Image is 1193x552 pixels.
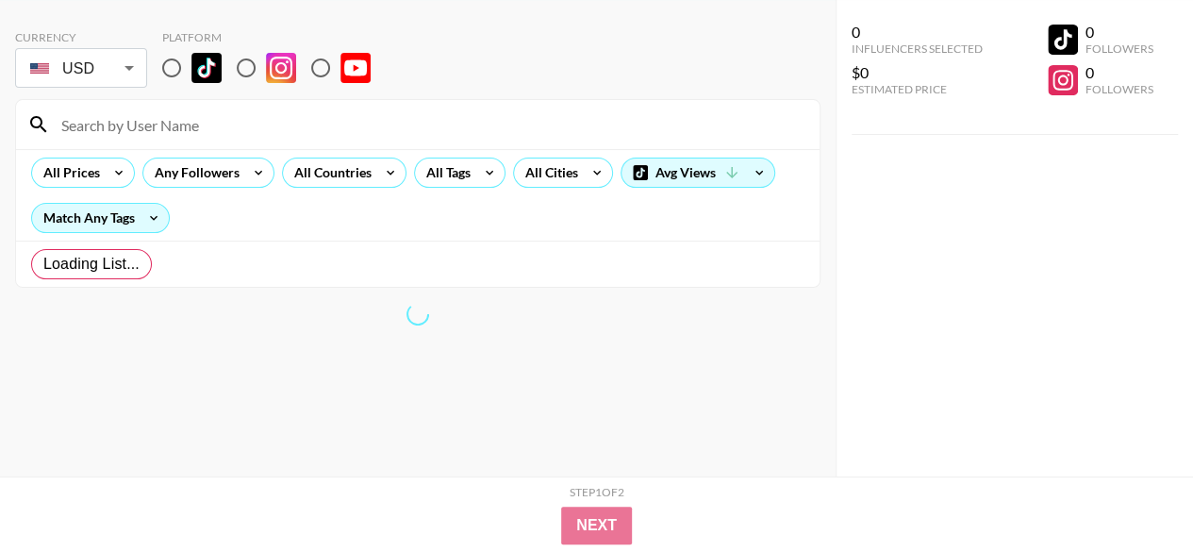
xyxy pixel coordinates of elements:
[283,159,375,187] div: All Countries
[32,204,169,232] div: Match Any Tags
[514,159,582,187] div: All Cities
[19,52,143,85] div: USD
[561,507,632,544] button: Next
[340,53,371,83] img: YouTube
[852,42,983,56] div: Influencers Selected
[266,53,296,83] img: Instagram
[415,159,474,187] div: All Tags
[852,23,983,42] div: 0
[852,82,983,96] div: Estimated Price
[1085,23,1153,42] div: 0
[621,159,774,187] div: Avg Views
[852,63,983,82] div: $0
[32,159,104,187] div: All Prices
[15,30,147,44] div: Currency
[1085,63,1153,82] div: 0
[50,109,808,140] input: Search by User Name
[191,53,222,83] img: TikTok
[1085,42,1153,56] div: Followers
[1085,82,1153,96] div: Followers
[406,302,430,326] span: Refreshing exchangeRatesNew, lists, bookers, clients, countries, tags, cities, talent, talent...
[143,159,243,187] div: Any Followers
[43,253,140,276] span: Loading List...
[570,485,624,499] div: Step 1 of 2
[162,30,386,44] div: Platform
